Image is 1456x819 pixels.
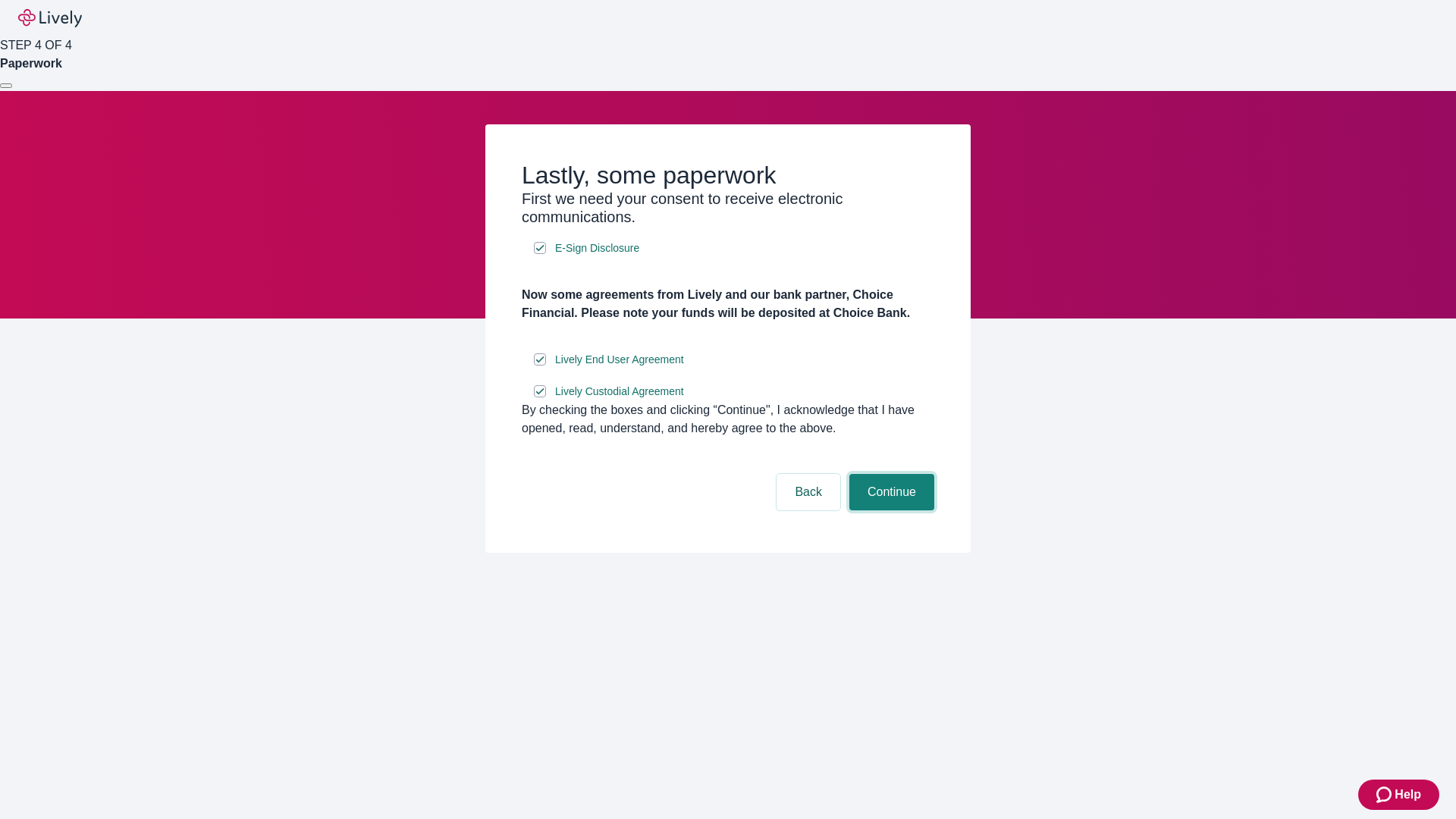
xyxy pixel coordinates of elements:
a: e-sign disclosure document [552,239,642,258]
span: E-Sign Disclosure [555,240,639,256]
a: e-sign disclosure document [552,350,687,369]
div: By checking the boxes and clicking “Continue", I acknowledge that I have opened, read, understand... [522,401,934,438]
a: e-sign disclosure document [552,382,687,401]
button: Continue [849,474,934,510]
h2: Lastly, some paperwork [522,161,934,190]
span: Lively End User Agreement [555,352,684,368]
h4: Now some agreements from Lively and our bank partner, Choice Financial. Please note your funds wi... [522,286,934,322]
button: Back [777,474,840,510]
span: Lively Custodial Agreement [555,384,684,400]
svg: Zendesk support icon [1376,786,1395,804]
h3: First we need your consent to receive electronic communications. [522,190,934,226]
button: Zendesk support iconHelp [1358,780,1439,810]
img: Lively [18,9,82,27]
span: Help [1395,786,1421,804]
